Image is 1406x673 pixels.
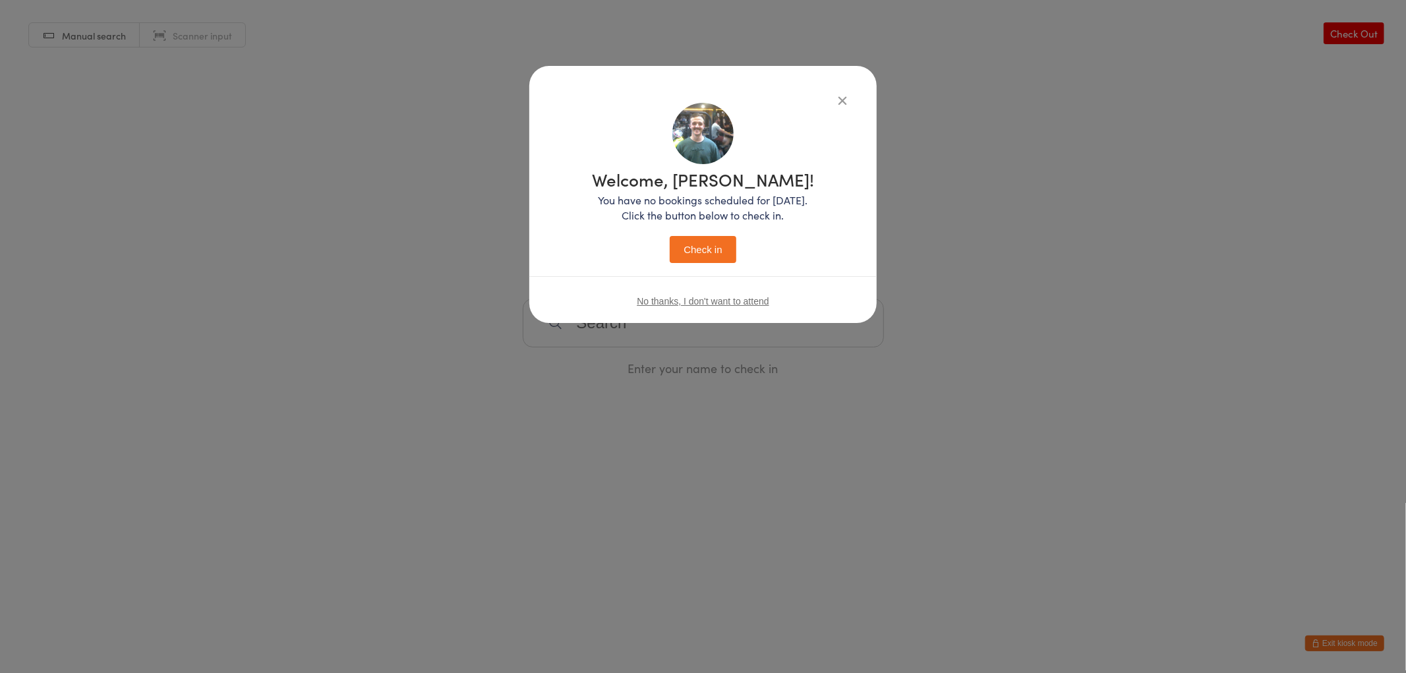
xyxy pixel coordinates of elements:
img: image1750839912.png [672,103,734,164]
h1: Welcome, [PERSON_NAME]! [592,171,814,188]
p: You have no bookings scheduled for [DATE]. Click the button below to check in. [592,192,814,223]
button: No thanks, I don't want to attend [637,296,769,307]
button: Check in [670,236,736,263]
